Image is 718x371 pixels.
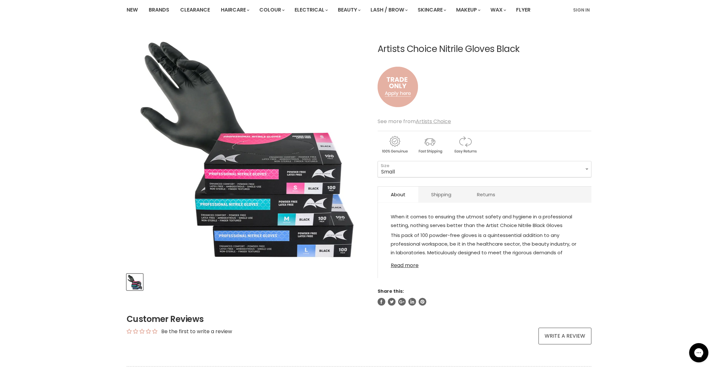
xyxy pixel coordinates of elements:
a: Lash / Brow [366,3,412,17]
a: Skincare [413,3,450,17]
a: Wax [486,3,510,17]
img: Artists Choice Nitrile Gloves Black [127,274,142,290]
img: genuine.gif [378,135,412,155]
a: Read more [391,259,579,268]
ul: Main menu [122,1,552,19]
p: This pack of 100 powder-free gloves is a quintessential addition to any professional workspace, b... [391,231,579,275]
span: See more from [378,118,451,125]
button: Artists Choice Nitrile Gloves Black [127,274,143,290]
a: About [378,187,418,202]
h2: Customer Reviews [127,313,591,325]
a: New [122,3,143,17]
div: Average rating is 0.00 stars [127,328,157,335]
a: Returns [464,187,508,202]
nav: Main [119,1,599,19]
div: Product thumbnails [126,272,367,290]
span: Share this: [378,288,404,294]
div: Be the first to write a review [161,328,232,335]
p: When it comes to ensuring the utmost safety and hygiene in a professional setting, nothing serves... [391,212,579,231]
a: Makeup [451,3,484,17]
a: Electrical [290,3,332,17]
a: Beauty [333,3,364,17]
img: returns.gif [448,135,482,155]
a: Sign In [569,3,594,17]
a: Colour [255,3,288,17]
a: Brands [144,3,174,17]
iframe: Gorgias live chat messenger [686,341,712,365]
a: Shipping [418,187,464,202]
a: Haircare [216,3,253,17]
a: Write a review [538,328,591,344]
img: shipping.gif [413,135,447,155]
div: Artists Choice Nitrile Gloves Black image. Click or Scroll to Zoom. [127,28,366,268]
h1: Artists Choice Nitrile Gloves Black [378,44,591,54]
a: Flyer [511,3,535,17]
img: to.png [378,60,418,114]
a: Clearance [175,3,215,17]
aside: Share this: [378,288,591,306]
a: Artists Choice [416,118,451,125]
